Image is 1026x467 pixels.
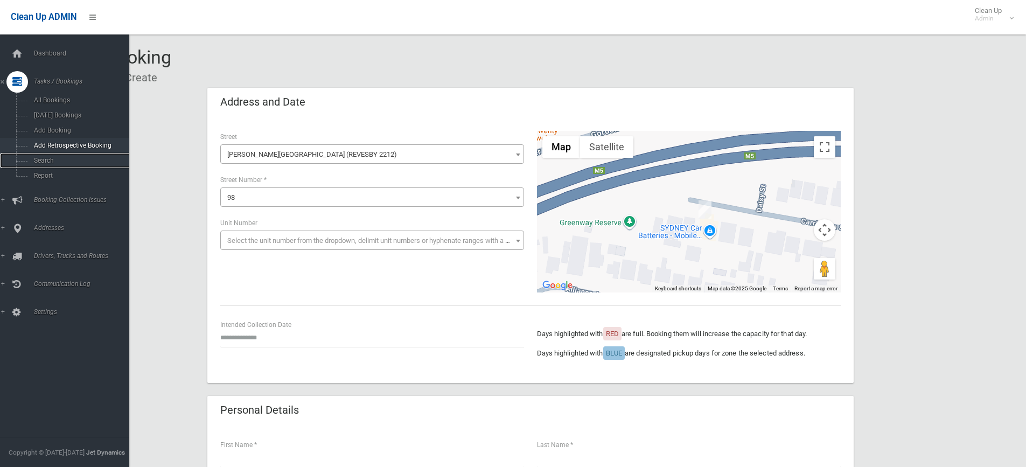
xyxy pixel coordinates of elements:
[975,15,1002,23] small: Admin
[814,136,835,158] button: Toggle fullscreen view
[223,190,521,205] span: 98
[542,136,580,158] button: Show street map
[606,349,622,357] span: BLUE
[31,142,128,149] span: Add Retrospective Booking
[31,157,128,164] span: Search
[207,92,318,113] header: Address and Date
[814,258,835,280] button: Drag Pegman onto the map to open Street View
[31,78,137,85] span: Tasks / Bookings
[223,147,521,162] span: Carrington Street (REVESBY 2212)
[537,327,841,340] p: Days highlighted with are full. Booking them will increase the capacity for that day.
[31,50,137,57] span: Dashboard
[31,127,128,134] span: Add Booking
[227,236,528,245] span: Select the unit number from the dropdown, delimit unit numbers or hyphenate ranges with a comma
[794,285,837,291] a: Report a map error
[31,96,128,104] span: All Bookings
[31,111,128,119] span: [DATE] Bookings
[227,193,235,201] span: 98
[969,6,1013,23] span: Clean Up
[537,347,841,360] p: Days highlighted with are designated pickup days for zone the selected address.
[31,252,137,260] span: Drivers, Trucks and Routes
[540,278,575,292] img: Google
[31,308,137,316] span: Settings
[207,400,312,421] header: Personal Details
[31,224,137,232] span: Addresses
[540,278,575,292] a: Open this area in Google Maps (opens a new window)
[86,449,125,456] strong: Jet Dynamics
[220,187,524,207] span: 98
[31,196,137,204] span: Booking Collection Issues
[31,280,137,288] span: Communication Log
[11,12,76,22] span: Clean Up ADMIN
[31,172,128,179] span: Report
[699,200,711,219] div: 98 Carrington Street, REVESBY NSW 2212
[708,285,766,291] span: Map data ©2025 Google
[9,449,85,456] span: Copyright © [DATE]-[DATE]
[606,330,619,338] span: RED
[220,144,524,164] span: Carrington Street (REVESBY 2212)
[580,136,633,158] button: Show satellite imagery
[655,285,701,292] button: Keyboard shortcuts
[814,219,835,241] button: Map camera controls
[773,285,788,291] a: Terms
[117,68,157,88] li: Create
